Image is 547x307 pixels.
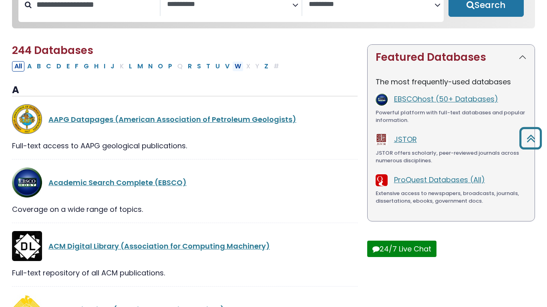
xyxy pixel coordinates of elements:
[48,241,270,251] a: ACM Digital Library (Association for Computing Machinery)
[167,0,293,9] textarea: Search
[48,177,187,187] a: Academic Search Complete (EBSCO)
[54,61,64,72] button: Filter Results D
[48,114,296,124] a: AAPG Datapages (American Association of Petroleum Geologists)
[12,43,93,58] span: 244 Databases
[376,149,527,165] div: JSTOR offers scholarly, peer-reviewed journals across numerous disciplines.
[101,61,108,72] button: Filter Results I
[12,84,358,96] h3: A
[394,134,417,144] a: JSTOR
[376,109,527,124] div: Powerful platform with full-text databases and popular information.
[185,61,194,72] button: Filter Results R
[309,0,434,9] textarea: Search
[92,61,101,72] button: Filter Results H
[12,204,358,215] div: Coverage on a wide range of topics.
[12,61,282,71] div: Alpha-list to filter by first letter of database name
[262,61,271,72] button: Filter Results Z
[394,175,485,185] a: ProQuest Databases (All)
[72,61,81,72] button: Filter Results F
[232,61,243,72] button: Filter Results W
[368,45,535,70] button: Featured Databases
[127,61,135,72] button: Filter Results L
[135,61,145,72] button: Filter Results M
[44,61,54,72] button: Filter Results C
[155,61,165,72] button: Filter Results O
[12,267,358,278] div: Full-text repository of all ACM publications.
[108,61,117,72] button: Filter Results J
[34,61,43,72] button: Filter Results B
[213,61,222,72] button: Filter Results U
[81,61,91,72] button: Filter Results G
[376,189,527,205] div: Extensive access to newspapers, broadcasts, journals, dissertations, ebooks, government docs.
[12,61,24,72] button: All
[367,241,436,257] button: 24/7 Live Chat
[146,61,155,72] button: Filter Results N
[204,61,213,72] button: Filter Results T
[516,131,545,146] a: Back to Top
[394,94,498,104] a: EBSCOhost (50+ Databases)
[223,61,232,72] button: Filter Results V
[166,61,175,72] button: Filter Results P
[64,61,72,72] button: Filter Results E
[25,61,34,72] button: Filter Results A
[376,76,527,87] p: The most frequently-used databases
[12,140,358,151] div: Full-text access to AAPG geological publications.
[195,61,203,72] button: Filter Results S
